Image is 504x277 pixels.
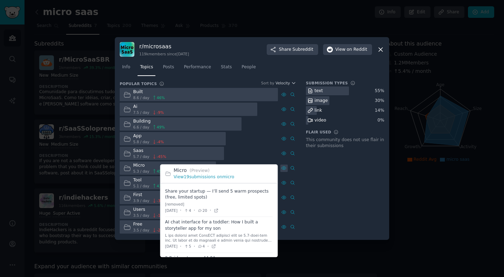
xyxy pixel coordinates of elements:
div: Building [133,118,165,125]
button: ShareSubreddit [267,44,318,55]
span: 43 % [157,183,165,188]
span: Info [122,64,130,70]
div: [removed] [165,202,273,207]
span: [DATE] [165,244,178,249]
span: 5 [184,244,191,249]
div: 119k members since [DATE] [139,51,189,56]
span: · [194,207,195,214]
div: Tool [133,177,165,183]
span: [DATE] [165,208,178,213]
span: -9 % [157,110,164,115]
h3: r/ microsaas [139,43,189,50]
span: 6.6 / day [133,125,149,130]
div: Micro [133,162,165,169]
span: 5.1 / day [133,183,149,188]
span: (Preview) [190,168,210,173]
span: View [335,47,367,53]
a: Performance [181,62,213,76]
span: on Reddit [347,47,367,53]
h3: Submission Types [306,81,348,85]
div: App [133,133,164,139]
div: Sort by [261,81,274,85]
span: People [241,64,256,70]
span: Subreddit [293,47,313,53]
span: 3.5 / day [133,213,149,218]
span: 5.7 / day [133,154,149,159]
span: -4 % [157,139,164,144]
span: -2 % [157,228,164,233]
span: -37 % [157,198,166,203]
span: · [194,243,195,250]
span: 49 % [157,125,165,130]
a: Posts [160,62,176,76]
div: Built [133,89,165,95]
span: Share [279,47,313,53]
button: Viewon Reddit [323,44,372,55]
div: video [315,117,326,124]
span: -11 % [157,213,166,218]
span: 3.9 / day [133,198,149,203]
span: 20 [198,208,207,213]
div: text [315,88,323,94]
span: 5.8 / day [133,139,149,144]
span: 8.6 / day [133,95,149,100]
span: 3.5 / day [133,228,149,233]
span: 46 % [157,95,165,100]
span: Performance [184,64,211,70]
div: First [133,192,166,198]
div: Users [133,207,166,213]
div: 55 % [375,88,384,94]
div: 0 % [378,117,384,124]
span: 4 [198,244,205,249]
img: microsaas [120,42,134,57]
span: · [210,207,211,214]
div: link [315,108,322,114]
a: Info [120,62,133,76]
div: Ai [133,104,164,110]
span: Posts [163,64,174,70]
div: 14 % [375,108,384,114]
span: Topics [140,64,153,70]
span: Stats [221,64,232,70]
h3: Popular Topics [120,81,157,86]
a: Topics [138,62,155,76]
div: Saas [133,148,166,154]
a: Stats [218,62,234,76]
span: 4 [184,208,191,213]
span: 45 % [157,169,165,174]
div: 30 % [375,98,384,104]
span: 5.3 / day [133,169,149,174]
div: L ips dolorsi amet ConsECT adipisci elit se 5.7-doei-tem inc. Ut labor et do magnaali e admin ven... [165,233,273,243]
a: View19submissions onmicro [174,175,234,180]
div: This community does not use flair in their submissions [306,137,384,149]
span: · [180,207,181,214]
span: -45 % [157,154,166,159]
span: Velocity [275,81,290,85]
span: 7.5 / day [133,110,149,115]
span: · [180,243,181,250]
div: Free [133,221,164,228]
button: Velocity [275,81,296,85]
h2: Micro [174,167,273,174]
h3: Flair Used [306,130,331,134]
div: image [315,98,328,104]
a: People [239,62,258,76]
span: · [207,243,209,250]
